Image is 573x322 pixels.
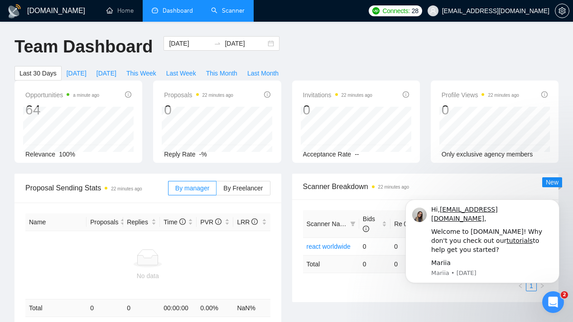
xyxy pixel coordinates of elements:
button: [DATE] [62,66,91,80]
input: Start date [169,38,210,48]
span: Opportunities [25,90,99,100]
span: Invitations [303,90,372,100]
a: react worldwide [307,243,351,250]
span: Replies [127,217,149,227]
span: info-circle [251,218,258,225]
span: 28 [412,6,419,16]
span: setting [555,7,569,14]
span: By manager [175,185,209,192]
span: Time [164,218,185,226]
button: setting [555,4,569,18]
td: 0 [87,299,123,317]
iframe: Intercom live chat [542,291,564,313]
span: filter [348,217,357,231]
span: Proposal Sending Stats [25,182,168,194]
a: setting [555,7,569,14]
td: 0 [123,299,160,317]
th: Name [25,213,87,231]
span: Last Week [166,68,196,78]
span: 100% [59,151,75,158]
span: info-circle [264,91,270,98]
span: dashboard [152,7,158,14]
time: 22 minutes ago [488,93,519,98]
h1: Team Dashboard [14,36,153,57]
span: info-circle [125,91,131,98]
span: [DATE] [67,68,87,78]
span: 2 [561,291,568,298]
iframe: Intercom notifications message [392,195,573,298]
span: info-circle [363,226,369,232]
span: LRR [237,218,258,226]
span: Reply Rate [164,151,195,158]
span: This Month [206,68,237,78]
td: NaN % [233,299,270,317]
span: user [430,8,436,14]
span: This Week [126,68,156,78]
a: homeHome [106,7,134,14]
span: New [546,179,559,186]
span: [DATE] [96,68,116,78]
span: Scanner Name [307,220,349,227]
td: 0.00 % [197,299,233,317]
span: PVR [200,218,221,226]
span: Connects: [382,6,409,16]
span: info-circle [179,218,186,225]
button: This Week [121,66,161,80]
span: Bids [363,215,375,232]
div: 0 [442,101,519,118]
td: 0 [359,237,390,255]
span: Scanner Breakdown [303,181,548,192]
span: to [214,40,221,47]
span: swap-right [214,40,221,47]
div: 0 [164,101,233,118]
span: Relevance [25,151,55,158]
td: 0 [359,255,390,273]
button: Last 30 Days [14,66,62,80]
time: 22 minutes ago [202,93,233,98]
span: info-circle [541,91,548,98]
time: a minute ago [73,93,99,98]
span: By Freelancer [223,185,263,192]
span: Proposals [90,217,118,227]
time: 22 minutes ago [111,186,142,191]
a: searchScanner [211,7,245,14]
td: 00:00:00 [160,299,197,317]
td: 0 [390,255,422,273]
span: Last 30 Days [19,68,57,78]
span: Profile Views [442,90,519,100]
button: This Month [201,66,242,80]
button: [DATE] [91,66,121,80]
span: Proposals [164,90,233,100]
time: 22 minutes ago [378,185,409,189]
td: 0 [390,237,422,255]
time: 22 minutes ago [342,93,372,98]
img: upwork-logo.png [372,7,380,14]
button: Last Month [242,66,284,80]
div: 64 [25,101,99,118]
span: Acceptance Rate [303,151,352,158]
span: Dashboard [163,7,193,14]
img: logo [7,4,22,19]
span: Only exclusive agency members [442,151,533,158]
span: Last Month [247,68,279,78]
button: Last Week [161,66,201,80]
span: filter [350,221,356,227]
span: info-circle [215,218,221,225]
div: 0 [303,101,372,118]
span: info-circle [403,91,409,98]
div: No data [29,271,267,281]
th: Replies [123,213,160,231]
span: -- [355,151,359,158]
td: Total [25,299,87,317]
th: Proposals [87,213,123,231]
td: Total [303,255,359,273]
